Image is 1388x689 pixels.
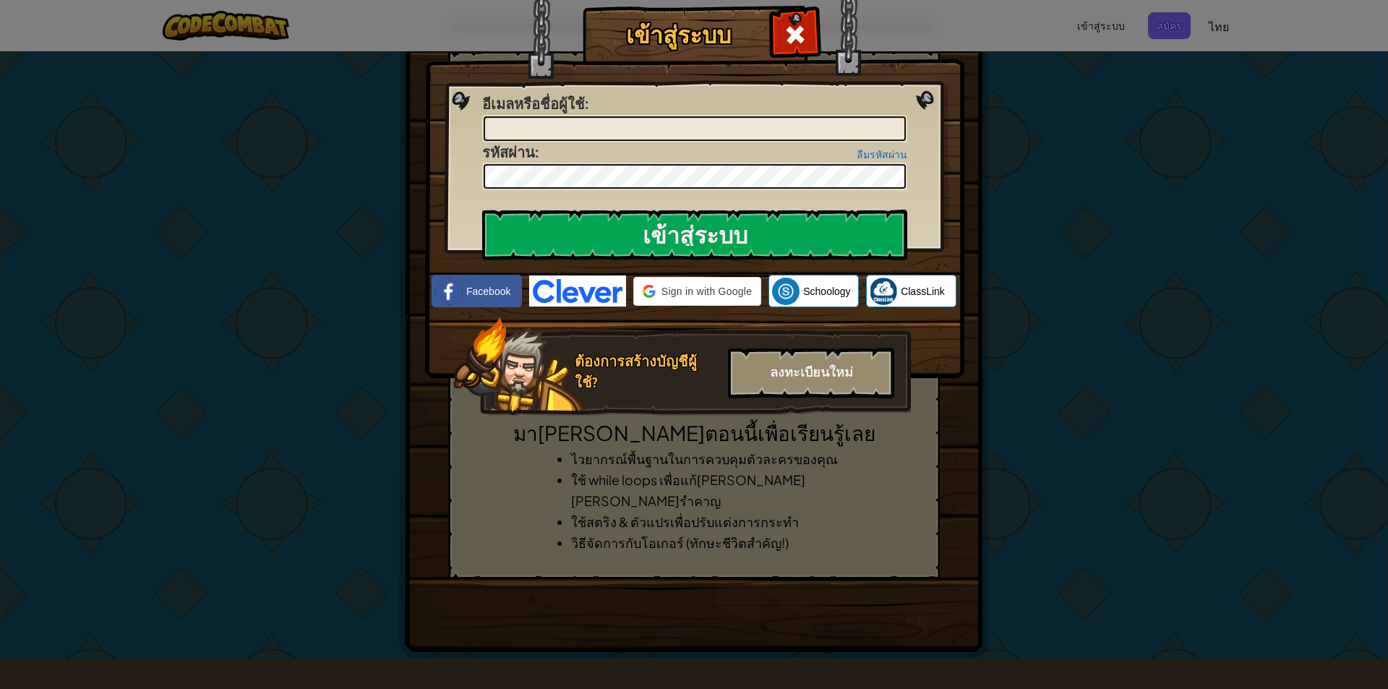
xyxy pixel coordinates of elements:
span: อีเมลหรือชื่อผู้ใช้ [482,94,585,114]
label: : [482,142,539,163]
span: Facebook [466,284,510,299]
label: : [482,94,588,115]
span: Schoology [803,284,850,299]
img: schoology.png [772,278,800,305]
a: ลืมรหัสผ่าน [857,149,907,161]
span: รหัสผ่าน [482,142,535,162]
div: ต้องการสร้างบัญชีผู้ใช้? [575,351,719,393]
span: Sign in with Google [661,284,752,299]
h1: เข้าสู่ระบบ [586,22,771,48]
div: Sign in with Google [633,277,761,306]
input: เข้าสู่ระบบ [482,210,907,260]
img: clever-logo-blue.png [529,275,626,307]
img: classlink-logo-small.png [870,278,897,305]
span: ClassLink [901,284,945,299]
div: ลงทะเบียนใหม่ [728,348,894,398]
img: facebook_small.png [435,278,463,305]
